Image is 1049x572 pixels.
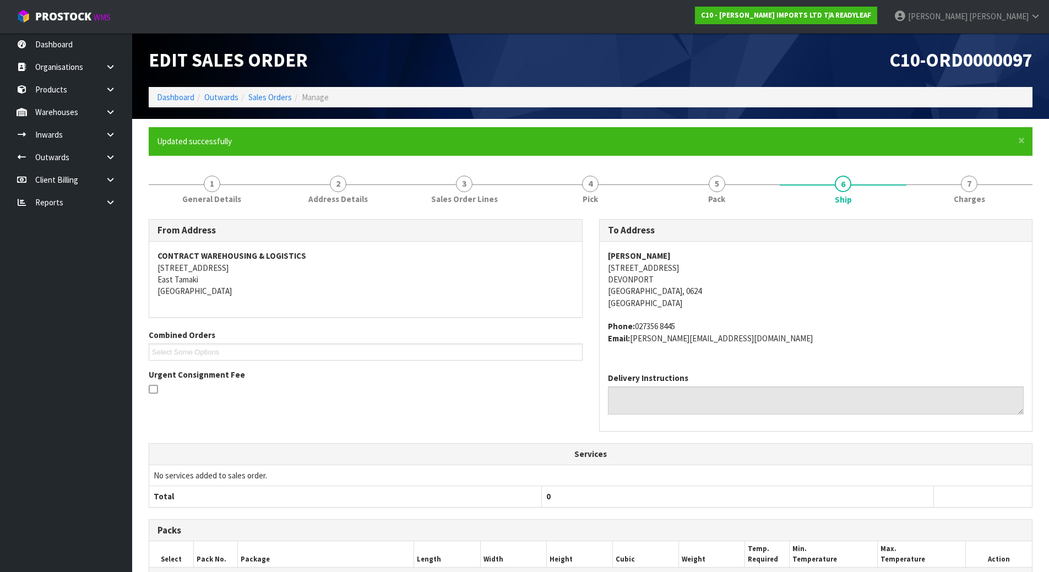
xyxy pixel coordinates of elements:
th: Pack No. [193,541,237,567]
span: Manage [302,92,329,102]
span: 2 [330,176,346,192]
span: Edit Sales Order [149,48,308,72]
address: [STREET_ADDRESS] DEVONPORT [GEOGRAPHIC_DATA], 0624 [GEOGRAPHIC_DATA] [608,250,1024,309]
th: Width [480,541,546,567]
label: Combined Orders [149,329,215,341]
span: [PERSON_NAME] [969,11,1029,21]
th: Max. Temperature [877,541,965,567]
label: Urgent Consignment Fee [149,369,245,380]
span: 1 [204,176,220,192]
span: Pick [583,193,598,205]
span: × [1018,133,1025,148]
a: Dashboard [157,92,194,102]
th: Cubic [613,541,679,567]
th: Total [149,486,541,507]
th: Length [414,541,480,567]
small: WMS [94,12,111,23]
strong: [PERSON_NAME] [608,250,671,261]
span: Updated successfully [157,136,232,146]
strong: C10 - [PERSON_NAME] IMPORTS LTD T/A READYLEAF [701,10,871,20]
span: 7 [961,176,977,192]
h3: From Address [157,225,574,236]
strong: email [608,333,630,344]
th: Action [966,541,1032,567]
strong: CONTRACT WAREHOUSING & LOGISTICS [157,250,306,261]
span: ProStock [35,9,91,24]
span: Address Details [308,193,368,205]
h3: Packs [157,525,1024,536]
strong: phone [608,321,635,331]
h3: To Address [608,225,1024,236]
span: Charges [954,193,985,205]
th: Services [149,444,1032,465]
span: [PERSON_NAME] [908,11,968,21]
img: cube-alt.png [17,9,30,23]
a: C10 - [PERSON_NAME] IMPORTS LTD T/A READYLEAF [695,7,877,24]
span: C10-ORD0000097 [889,48,1032,72]
th: Height [546,541,612,567]
th: Min. Temperature [789,541,877,567]
span: 6 [835,176,851,192]
span: 0 [546,491,551,502]
th: Temp. Required [745,541,789,567]
address: [STREET_ADDRESS] East Tamaki [GEOGRAPHIC_DATA] [157,250,574,297]
span: Ship [835,194,852,205]
span: Pack [708,193,725,205]
span: General Details [182,193,241,205]
address: 027356 8445 [PERSON_NAME][EMAIL_ADDRESS][DOMAIN_NAME] [608,320,1024,344]
span: 3 [456,176,472,192]
span: 5 [709,176,725,192]
th: Select [149,541,193,567]
a: Sales Orders [248,92,292,102]
a: Outwards [204,92,238,102]
td: No services added to sales order. [149,465,1032,486]
th: Weight [679,541,745,567]
span: 4 [582,176,599,192]
label: Delivery Instructions [608,372,688,384]
th: Package [237,541,414,567]
span: Sales Order Lines [431,193,498,205]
